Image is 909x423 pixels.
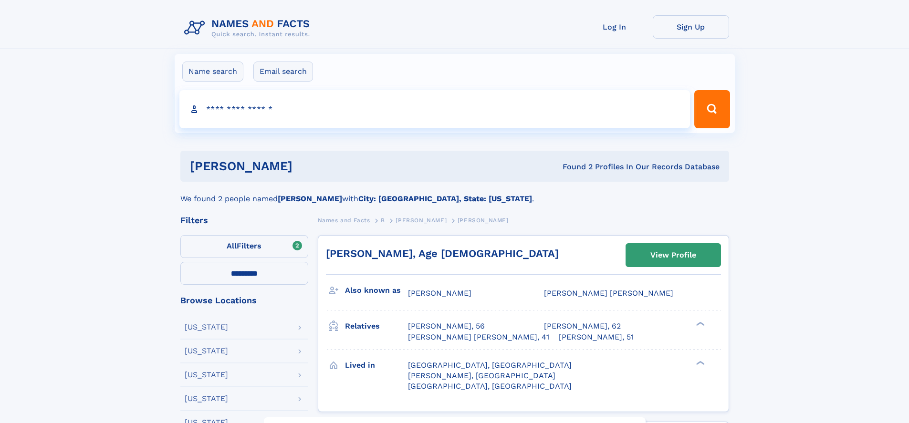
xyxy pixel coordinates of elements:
[345,282,408,299] h3: Also known as
[626,244,721,267] a: View Profile
[179,90,690,128] input: search input
[180,216,308,225] div: Filters
[381,214,385,226] a: B
[458,217,509,224] span: [PERSON_NAME]
[345,357,408,373] h3: Lived in
[381,217,385,224] span: B
[408,332,549,342] a: [PERSON_NAME] [PERSON_NAME], 41
[428,162,720,172] div: Found 2 Profiles In Our Records Database
[318,214,370,226] a: Names and Facts
[185,395,228,402] div: [US_STATE]
[576,15,653,39] a: Log In
[650,244,696,266] div: View Profile
[694,360,705,366] div: ❯
[185,323,228,331] div: [US_STATE]
[408,371,555,380] span: [PERSON_NAME], [GEOGRAPHIC_DATA]
[180,296,308,305] div: Browse Locations
[694,321,705,327] div: ❯
[326,248,559,259] a: [PERSON_NAME], Age [DEMOGRAPHIC_DATA]
[358,194,532,203] b: City: [GEOGRAPHIC_DATA], State: [US_STATE]
[408,321,485,331] a: [PERSON_NAME], 56
[544,289,673,298] span: [PERSON_NAME] [PERSON_NAME]
[180,235,308,258] label: Filters
[408,361,572,370] span: [GEOGRAPHIC_DATA], [GEOGRAPHIC_DATA]
[396,214,447,226] a: [PERSON_NAME]
[180,182,729,205] div: We found 2 people named with .
[185,371,228,379] div: [US_STATE]
[408,289,471,298] span: [PERSON_NAME]
[544,321,621,331] a: [PERSON_NAME], 62
[180,15,318,41] img: Logo Names and Facts
[653,15,729,39] a: Sign Up
[559,332,634,342] a: [PERSON_NAME], 51
[278,194,342,203] b: [PERSON_NAME]
[408,382,572,391] span: [GEOGRAPHIC_DATA], [GEOGRAPHIC_DATA]
[190,160,428,172] h1: [PERSON_NAME]
[396,217,447,224] span: [PERSON_NAME]
[227,241,237,250] span: All
[185,347,228,355] div: [US_STATE]
[182,62,243,82] label: Name search
[253,62,313,82] label: Email search
[694,90,730,128] button: Search Button
[345,318,408,334] h3: Relatives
